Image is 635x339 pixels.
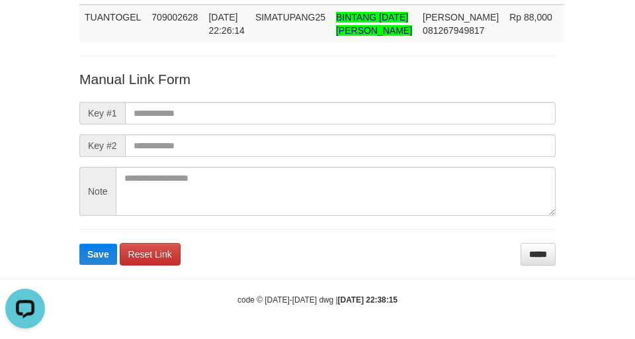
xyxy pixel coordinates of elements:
span: [PERSON_NAME] [423,12,499,23]
td: 709002628 [146,5,203,42]
small: code © [DATE]-[DATE] dwg | [237,295,398,305]
span: Save [87,249,109,260]
p: Manual Link Form [79,70,556,89]
span: [DATE] 22:26:14 [208,12,245,36]
span: Reset Link [128,249,172,260]
span: Key #2 [79,134,125,157]
span: Key #1 [79,102,125,124]
a: Reset Link [120,243,181,266]
td: TUANTOGEL [79,5,146,42]
span: Note [79,167,116,216]
span: SIMATUPANG25 [255,12,325,23]
span: Copy 081267949817 to clipboard [423,25,484,36]
button: Open LiveChat chat widget [5,5,45,45]
strong: [DATE] 22:38:15 [338,295,398,305]
span: Rp 88,000 [509,12,552,23]
span: Nama rekening >18 huruf, harap diedit [336,12,412,36]
button: Save [79,244,117,265]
